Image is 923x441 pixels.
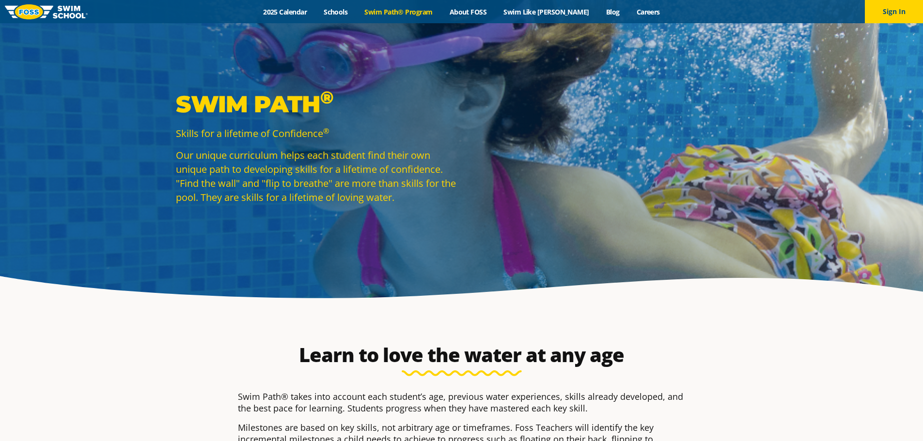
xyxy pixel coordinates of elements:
[323,126,329,136] sup: ®
[628,7,668,16] a: Careers
[176,148,457,204] p: Our unique curriculum helps each student find their own unique path to developing skills for a li...
[315,7,356,16] a: Schools
[5,4,88,19] img: FOSS Swim School Logo
[597,7,628,16] a: Blog
[176,90,457,119] p: Swim Path
[320,87,333,108] sup: ®
[176,126,457,140] p: Skills for a lifetime of Confidence
[495,7,598,16] a: Swim Like [PERSON_NAME]
[233,343,690,366] h2: Learn to love the water at any age
[441,7,495,16] a: About FOSS
[238,391,686,414] p: Swim Path® takes into account each student’s age, previous water experiences, skills already deve...
[356,7,441,16] a: Swim Path® Program
[255,7,315,16] a: 2025 Calendar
